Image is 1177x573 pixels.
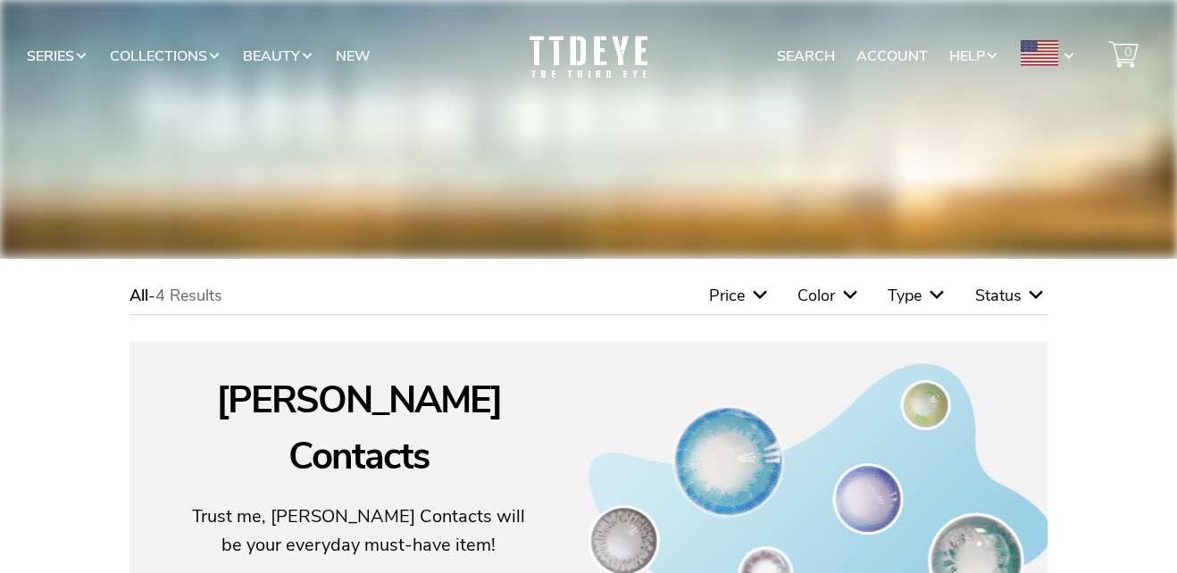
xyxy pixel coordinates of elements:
a: Account [856,39,928,73]
h1: [PERSON_NAME] Contacts [185,369,534,485]
span: Price [709,285,745,306]
span: 0 [1120,36,1136,70]
img: USD.png [1021,40,1058,65]
a: Help [949,39,999,73]
span: - [129,285,222,306]
a: Beauty [243,39,314,73]
span: All [129,285,148,306]
a: Search [777,39,835,73]
a: Collections [110,39,221,73]
span: Status [975,285,1022,306]
span: Type [888,285,922,306]
a: Series [27,39,88,73]
span: 4 Results [155,285,222,306]
span: Color [797,285,835,306]
p: Trust me, [PERSON_NAME] Contacts will be your everyday must-have item! [185,502,534,560]
a: New [336,39,371,73]
a: 0 [1098,39,1150,73]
